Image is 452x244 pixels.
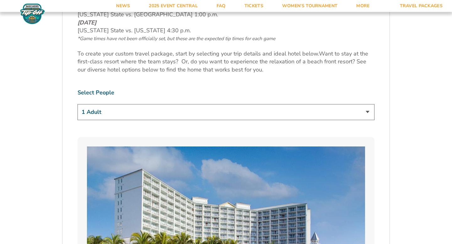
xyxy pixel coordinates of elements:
span: To create your custom travel package, start by selecting your trip details and ideal hotel below. [78,50,319,57]
img: Fort Myers Tip-Off [19,3,46,24]
label: Select People [78,89,374,97]
span: *Game times have not been officially set, but these are the expected tip times for each game [78,35,275,42]
p: Want to stay at the first-class resort where the team stays? Or, do you want to experience the re... [78,50,374,74]
span: [US_STATE] State vs. [GEOGRAPHIC_DATA] 1:00 p.m. [US_STATE] State vs. [US_STATE] 4:30 p.m. [78,3,275,42]
em: [DATE] [78,19,96,26]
